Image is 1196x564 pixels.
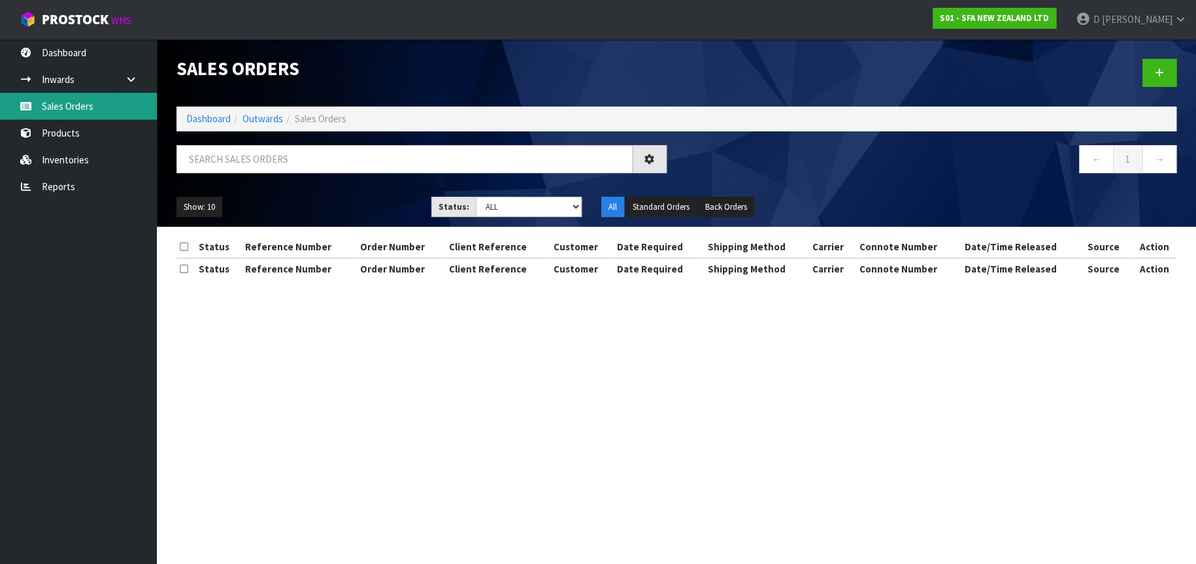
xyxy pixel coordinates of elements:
[614,258,704,279] th: Date Required
[550,258,614,279] th: Customer
[1131,237,1176,257] th: Action
[439,201,469,212] strong: Status:
[295,112,346,125] span: Sales Orders
[195,258,242,279] th: Status
[940,12,1049,24] strong: S01 - SFA NEW ZEALAND LTD
[1093,13,1099,25] span: D
[242,112,283,125] a: Outwards
[1131,258,1176,279] th: Action
[625,197,697,218] button: Standard Orders
[176,197,222,218] button: Show: 10
[176,59,667,79] h1: Sales Orders
[1101,13,1172,25] span: [PERSON_NAME]
[20,11,36,27] img: cube-alt.png
[1079,145,1114,173] a: ←
[809,237,856,257] th: Carrier
[550,237,614,257] th: Customer
[1142,145,1176,173] a: →
[176,145,633,173] input: Search sales orders
[961,237,1084,257] th: Date/Time Released
[446,237,550,257] th: Client Reference
[1113,145,1142,173] a: 1
[1084,258,1131,279] th: Source
[614,237,704,257] th: Date Required
[704,258,808,279] th: Shipping Method
[242,237,357,257] th: Reference Number
[42,11,108,28] span: ProStock
[186,112,231,125] a: Dashboard
[195,237,242,257] th: Status
[704,237,808,257] th: Shipping Method
[357,237,446,257] th: Order Number
[357,258,446,279] th: Order Number
[686,145,1176,177] nav: Page navigation
[1084,237,1131,257] th: Source
[601,197,624,218] button: All
[856,237,961,257] th: Connote Number
[111,14,131,27] small: WMS
[856,258,961,279] th: Connote Number
[698,197,754,218] button: Back Orders
[961,258,1084,279] th: Date/Time Released
[809,258,856,279] th: Carrier
[446,258,550,279] th: Client Reference
[242,258,357,279] th: Reference Number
